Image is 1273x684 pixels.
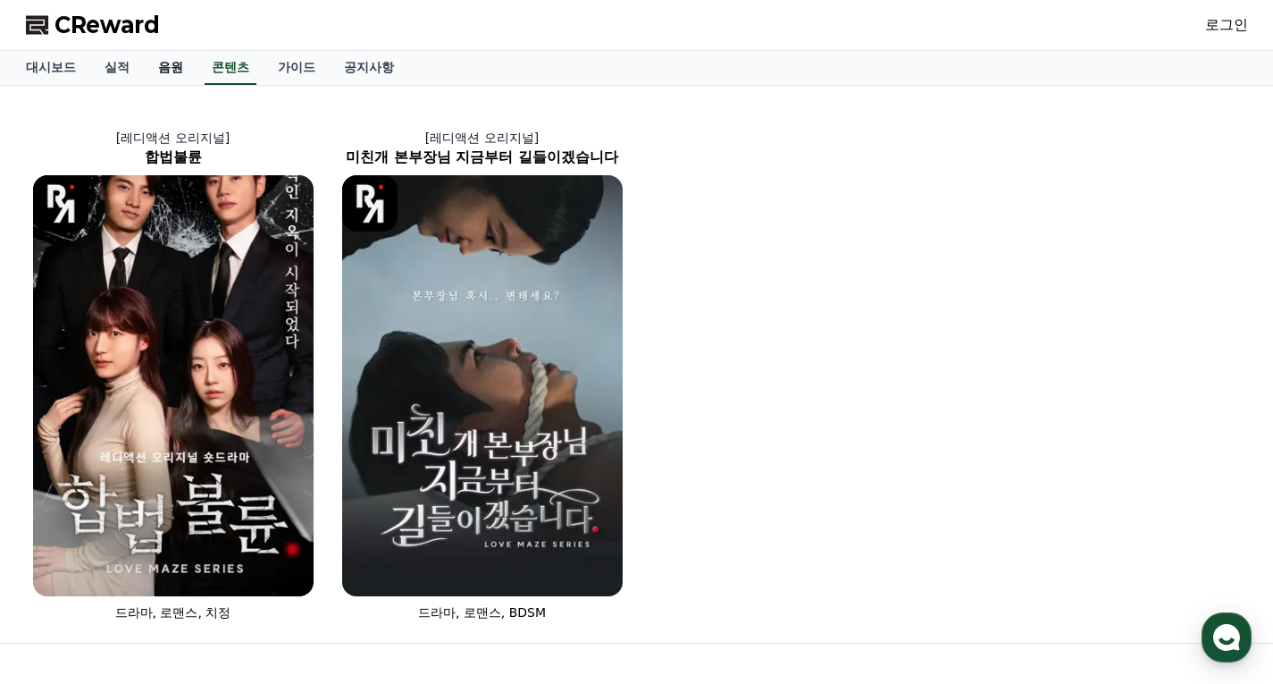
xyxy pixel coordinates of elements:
[56,562,67,577] span: 홈
[12,51,90,85] a: 대시보드
[5,536,118,580] a: 홈
[33,175,314,596] img: 합법불륜
[33,175,89,232] img: [object Object] Logo
[144,51,197,85] a: 음원
[26,11,160,39] a: CReward
[19,147,328,168] h2: 합법불륜
[330,51,408,85] a: 공지사항
[328,129,637,147] p: [레디액션 오리지널]
[19,114,328,636] a: [레디액션 오리지널] 합법불륜 합법불륜 [object Object] Logo 드라마, 로맨스, 치정
[115,605,231,620] span: 드라마, 로맨스, 치정
[276,562,297,577] span: 설정
[1205,14,1248,36] a: 로그인
[205,51,256,85] a: 콘텐츠
[342,175,623,596] img: 미친개 본부장님 지금부터 길들이겠습니다
[418,605,546,620] span: 드라마, 로맨스, BDSM
[54,11,160,39] span: CReward
[163,563,185,578] span: 대화
[118,536,230,580] a: 대화
[328,114,637,636] a: [레디액션 오리지널] 미친개 본부장님 지금부터 길들이겠습니다 미친개 본부장님 지금부터 길들이겠습니다 [object Object] Logo 드라마, 로맨스, BDSM
[90,51,144,85] a: 실적
[264,51,330,85] a: 가이드
[342,175,398,232] img: [object Object] Logo
[19,129,328,147] p: [레디액션 오리지널]
[328,147,637,168] h2: 미친개 본부장님 지금부터 길들이겠습니다
[230,536,343,580] a: 설정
